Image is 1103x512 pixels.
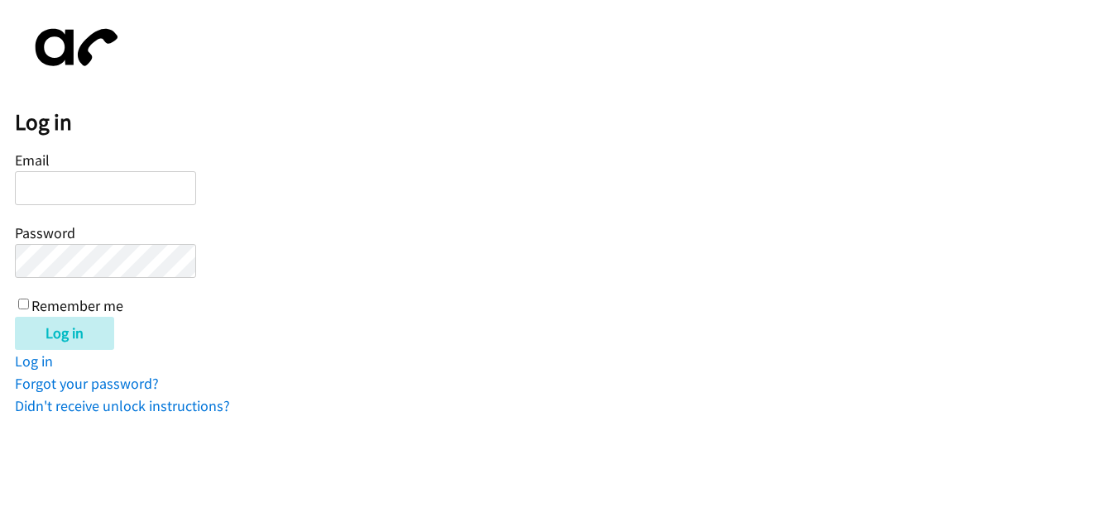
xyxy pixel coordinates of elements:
[15,317,114,350] input: Log in
[15,374,159,393] a: Forgot your password?
[15,396,230,415] a: Didn't receive unlock instructions?
[31,296,123,315] label: Remember me
[15,151,50,170] label: Email
[15,108,1103,136] h2: Log in
[15,223,75,242] label: Password
[15,15,131,80] img: aphone-8a226864a2ddd6a5e75d1ebefc011f4aa8f32683c2d82f3fb0802fe031f96514.svg
[15,352,53,371] a: Log in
